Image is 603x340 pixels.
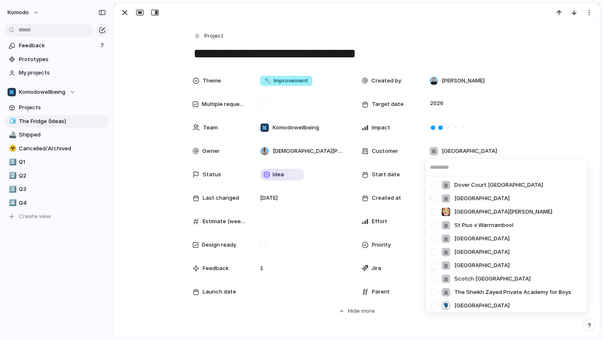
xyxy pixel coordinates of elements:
span: [GEOGRAPHIC_DATA] [454,234,510,243]
span: [GEOGRAPHIC_DATA][PERSON_NAME] [454,208,552,216]
span: The Sheikh Zayed Private Academy for Boys [454,288,571,296]
span: [GEOGRAPHIC_DATA] [454,301,510,310]
span: [GEOGRAPHIC_DATA] [454,248,510,256]
span: Dover Court [GEOGRAPHIC_DATA] [454,181,543,189]
span: St Pius x Warrnambool [454,221,513,229]
span: [GEOGRAPHIC_DATA] [454,194,510,203]
span: Scotch [GEOGRAPHIC_DATA] [454,275,531,283]
span: [GEOGRAPHIC_DATA] [454,261,510,270]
